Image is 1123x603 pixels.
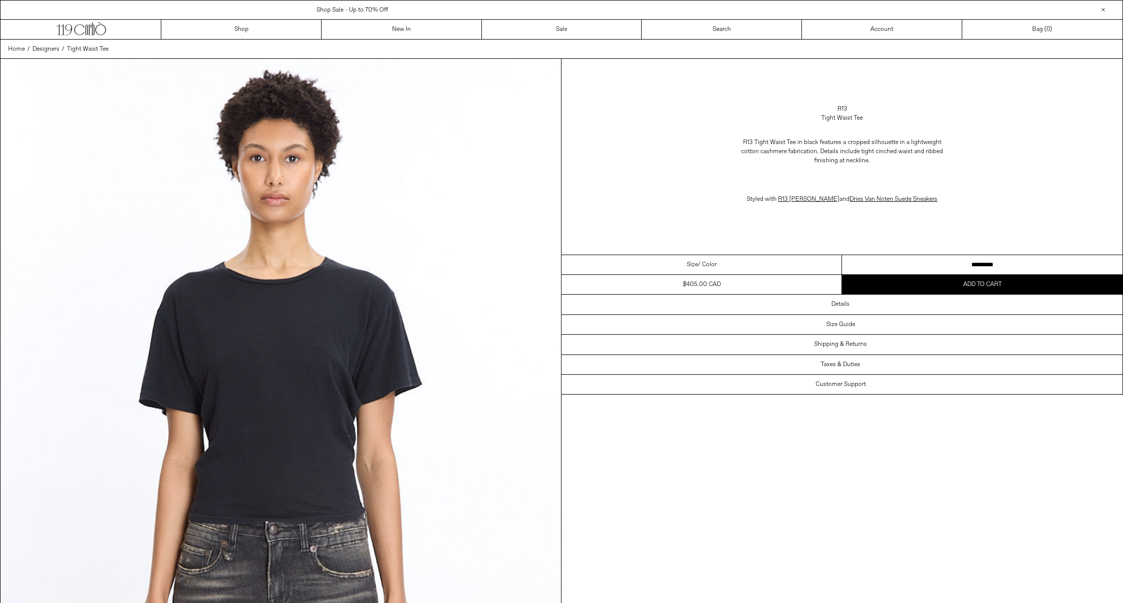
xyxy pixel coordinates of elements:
[482,20,642,39] a: Sale
[322,20,482,39] a: New In
[741,190,943,209] p: Styled with
[67,45,109,53] span: Tight Waist Tee
[317,6,388,14] a: Shop Sale - Up to 70% Off
[27,45,30,54] span: /
[802,20,962,39] a: Account
[816,381,866,388] h3: Customer Support
[777,195,937,203] span: and
[161,20,322,39] a: Shop
[962,20,1122,39] a: Bag ()
[687,260,698,269] span: Size
[741,133,943,170] p: R13 Tight Waist Tee in black features a cropped silhouette in a lightweight cotton cashmere fabri...
[842,275,1122,294] button: Add to cart
[698,260,717,269] span: / Color
[826,321,855,328] h3: Size Guide
[778,195,839,203] a: R13 [PERSON_NAME]
[32,45,59,53] span: Designers
[821,114,863,123] div: Tight Waist Tee
[62,45,64,54] span: /
[831,301,850,308] h3: Details
[821,361,860,368] h3: Taxes & Duties
[837,104,847,114] a: R13
[32,45,59,54] a: Designers
[963,280,1002,289] span: Add to cart
[814,341,867,348] h3: Shipping & Returns
[642,20,802,39] a: Search
[1046,25,1050,33] span: 0
[67,45,109,54] a: Tight Waist Tee
[8,45,25,53] span: Home
[1046,25,1052,34] span: )
[8,45,25,54] a: Home
[850,195,937,203] a: Dries Van Noten Suede Sneakers
[683,280,721,289] div: $405.00 CAD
